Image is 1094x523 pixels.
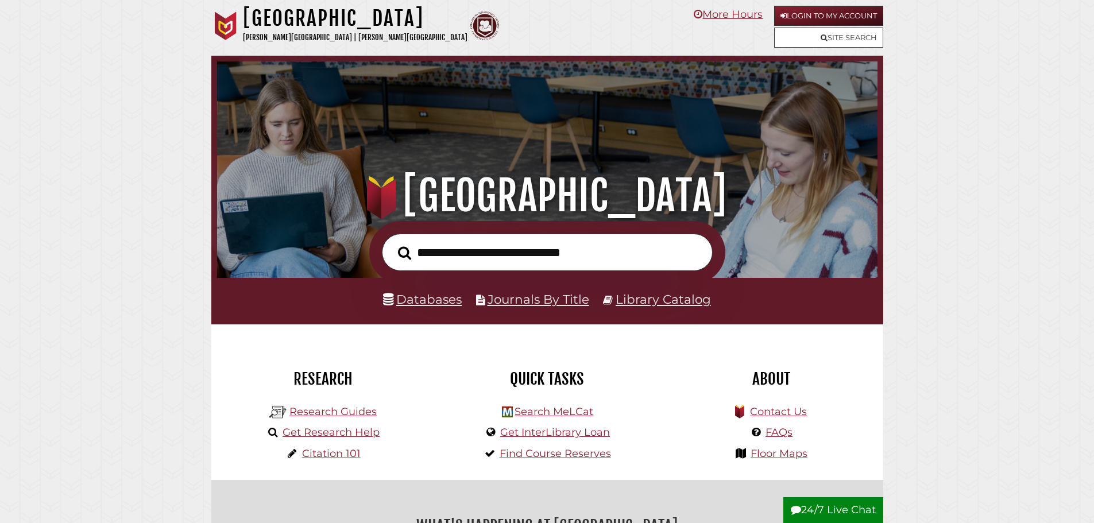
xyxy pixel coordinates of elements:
a: Find Course Reserves [500,447,611,460]
p: [PERSON_NAME][GEOGRAPHIC_DATA] | [PERSON_NAME][GEOGRAPHIC_DATA] [243,31,467,44]
a: Databases [383,292,462,307]
a: Get InterLibrary Loan [500,426,610,439]
a: Site Search [774,28,883,48]
a: Journals By Title [488,292,589,307]
h2: Quick Tasks [444,369,651,389]
h1: [GEOGRAPHIC_DATA] [233,171,861,221]
a: Contact Us [750,405,807,418]
a: More Hours [694,8,763,21]
img: Hekman Library Logo [269,404,287,421]
img: Calvin Theological Seminary [470,11,499,40]
i: Search [398,246,411,260]
a: Citation 101 [302,447,361,460]
a: Get Research Help [283,426,380,439]
a: Library Catalog [616,292,711,307]
img: Hekman Library Logo [502,406,513,417]
a: Research Guides [289,405,377,418]
h2: Research [220,369,427,389]
a: Floor Maps [751,447,807,460]
h1: [GEOGRAPHIC_DATA] [243,6,467,31]
button: Search [392,243,417,264]
a: Login to My Account [774,6,883,26]
h2: About [668,369,875,389]
a: Search MeLCat [515,405,593,418]
img: Calvin University [211,11,240,40]
a: FAQs [766,426,793,439]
